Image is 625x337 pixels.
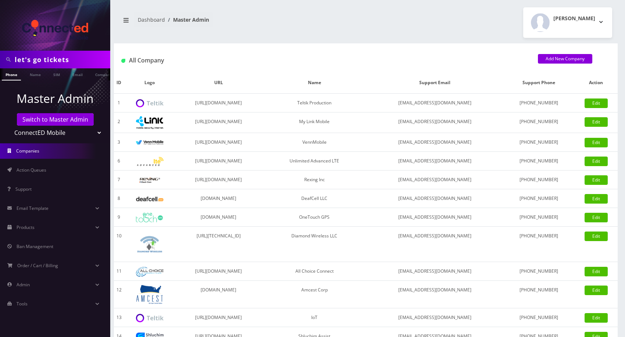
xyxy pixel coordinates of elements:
span: Companies [16,148,39,154]
img: DeafCell LLC [136,197,164,201]
span: Support [15,186,32,192]
img: Amcest Corp [136,284,164,304]
td: [PHONE_NUMBER] [503,94,575,112]
img: ConnectED Mobile [22,20,88,40]
td: 12 [114,281,124,308]
td: [EMAIL_ADDRESS][DOMAIN_NAME] [367,189,503,208]
a: Edit [585,213,608,222]
a: Edit [585,98,608,108]
input: Search in Company [15,53,108,67]
td: [DOMAIN_NAME] [175,208,262,227]
td: [PHONE_NUMBER] [503,227,575,262]
img: VennMobile [136,140,164,145]
td: Diamond Wireless LLC [262,227,367,262]
a: Add New Company [538,54,592,64]
a: Edit [585,286,608,295]
td: [EMAIL_ADDRESS][DOMAIN_NAME] [367,262,503,281]
a: Edit [585,267,608,276]
td: [EMAIL_ADDRESS][DOMAIN_NAME] [367,308,503,327]
td: [DOMAIN_NAME] [175,281,262,308]
td: 3 [114,133,124,152]
li: Master Admin [165,16,209,24]
th: Support Email [367,72,503,94]
td: [PHONE_NUMBER] [503,133,575,152]
td: 6 [114,152,124,171]
td: [URL][DOMAIN_NAME] [175,262,262,281]
a: Email [69,68,86,80]
span: Products [17,224,35,230]
td: 8 [114,189,124,208]
td: [URL][DOMAIN_NAME] [175,152,262,171]
td: 11 [114,262,124,281]
td: [URL][DOMAIN_NAME] [175,171,262,189]
td: 9 [114,208,124,227]
td: [URL][TECHNICAL_ID] [175,227,262,262]
td: Unlimited Advanced LTE [262,152,367,171]
td: [PHONE_NUMBER] [503,281,575,308]
th: Name [262,72,367,94]
a: Edit [585,138,608,147]
img: OneTouch GPS [136,213,164,222]
th: ID [114,72,124,94]
img: Teltik Production [136,99,164,108]
a: Phone [2,68,21,80]
td: [PHONE_NUMBER] [503,308,575,327]
img: IoT [136,314,164,322]
td: [EMAIL_ADDRESS][DOMAIN_NAME] [367,227,503,262]
td: [URL][DOMAIN_NAME] [175,308,262,327]
a: Company [91,68,116,80]
img: Unlimited Advanced LTE [136,157,164,166]
td: [URL][DOMAIN_NAME] [175,133,262,152]
a: Edit [585,232,608,241]
a: Name [26,68,44,80]
td: 2 [114,112,124,133]
td: 1 [114,94,124,112]
td: [PHONE_NUMBER] [503,208,575,227]
button: [PERSON_NAME] [523,7,612,38]
th: Action [575,72,618,94]
img: My Link Mobile [136,116,164,129]
th: Logo [124,72,175,94]
a: Edit [585,313,608,323]
td: [EMAIL_ADDRESS][DOMAIN_NAME] [367,94,503,112]
span: Ban Management [17,243,53,250]
td: VennMobile [262,133,367,152]
th: URL [175,72,262,94]
span: Order / Cart / Billing [17,262,58,269]
td: DeafCell LLC [262,189,367,208]
span: Admin [17,282,30,288]
span: Action Queues [17,167,46,173]
span: Tools [17,301,28,307]
th: Support Phone [503,72,575,94]
td: [EMAIL_ADDRESS][DOMAIN_NAME] [367,152,503,171]
td: 7 [114,171,124,189]
td: OneTouch GPS [262,208,367,227]
td: 13 [114,308,124,327]
td: [PHONE_NUMBER] [503,152,575,171]
td: [PHONE_NUMBER] [503,262,575,281]
h2: [PERSON_NAME] [553,15,595,22]
img: Rexing Inc [136,177,164,184]
img: All Choice Connect [136,267,164,277]
td: [EMAIL_ADDRESS][DOMAIN_NAME] [367,281,503,308]
td: [EMAIL_ADDRESS][DOMAIN_NAME] [367,133,503,152]
a: Dashboard [138,16,165,23]
td: IoT [262,308,367,327]
td: All Choice Connect [262,262,367,281]
td: [EMAIL_ADDRESS][DOMAIN_NAME] [367,208,503,227]
a: SIM [50,68,64,80]
a: Edit [585,157,608,166]
td: [URL][DOMAIN_NAME] [175,112,262,133]
td: [EMAIL_ADDRESS][DOMAIN_NAME] [367,112,503,133]
td: My Link Mobile [262,112,367,133]
td: Amcest Corp [262,281,367,308]
nav: breadcrumb [119,12,360,33]
img: All Company [121,59,125,63]
td: [PHONE_NUMBER] [503,189,575,208]
td: [PHONE_NUMBER] [503,112,575,133]
a: Switch to Master Admin [17,113,94,126]
img: Diamond Wireless LLC [136,230,164,258]
a: Edit [585,175,608,185]
td: [DOMAIN_NAME] [175,189,262,208]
